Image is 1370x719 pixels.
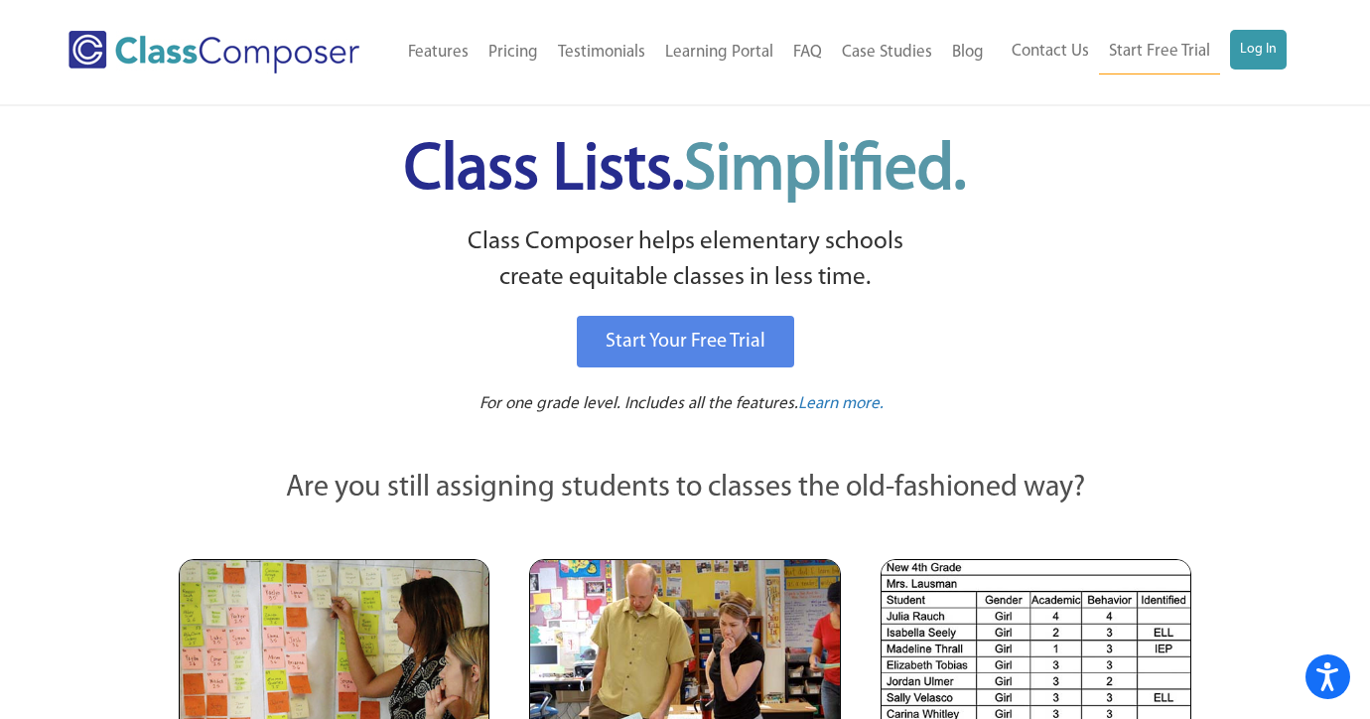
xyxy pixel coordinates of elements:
[179,467,1191,510] p: Are you still assigning students to classes the old-fashioned way?
[479,395,798,412] span: For one grade level. Includes all the features.
[1002,30,1099,73] a: Contact Us
[684,139,966,204] span: Simplified.
[68,31,359,73] img: Class Composer
[798,392,884,417] a: Learn more.
[994,30,1288,74] nav: Header Menu
[404,139,966,204] span: Class Lists.
[798,395,884,412] span: Learn more.
[606,332,765,352] span: Start Your Free Trial
[1230,30,1287,70] a: Log In
[577,316,794,367] a: Start Your Free Trial
[783,31,832,74] a: FAQ
[479,31,548,74] a: Pricing
[1099,30,1220,74] a: Start Free Trial
[832,31,942,74] a: Case Studies
[942,31,994,74] a: Blog
[548,31,655,74] a: Testimonials
[398,31,479,74] a: Features
[176,224,1194,297] p: Class Composer helps elementary schools create equitable classes in less time.
[655,31,783,74] a: Learning Portal
[392,31,994,74] nav: Header Menu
